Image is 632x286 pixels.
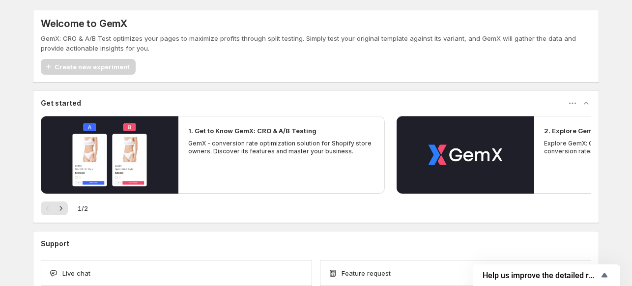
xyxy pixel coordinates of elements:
button: Next [54,201,68,215]
h3: Support [41,239,69,249]
h5: Welcome to GemX [41,18,127,29]
span: Help us improve the detailed report for A/B campaigns [483,271,599,280]
span: Live chat [62,268,90,278]
span: Feature request [342,268,391,278]
span: 1 / 2 [78,203,88,213]
p: GemX: CRO & A/B Test optimizes your pages to maximize profits through split testing. Simply test ... [41,33,591,53]
h2: 1. Get to Know GemX: CRO & A/B Testing [188,126,316,136]
p: GemX - conversion rate optimization solution for Shopify store owners. Discover its features and ... [188,140,375,155]
h3: Get started [41,98,81,108]
button: Show survey - Help us improve the detailed report for A/B campaigns [483,269,610,281]
button: Play video [397,116,534,194]
nav: Pagination [41,201,68,215]
button: Play video [41,116,178,194]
